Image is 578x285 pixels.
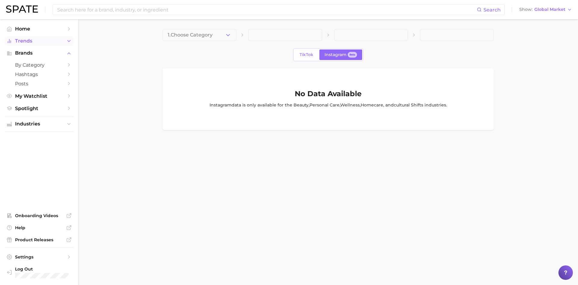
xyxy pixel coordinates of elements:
a: Hashtags [5,70,73,79]
span: Instagram [325,52,346,57]
span: My Watchlist [15,93,63,99]
input: Search here for a brand, industry, or ingredient [57,5,477,15]
span: Onboarding Videos [15,213,63,218]
a: Posts [5,79,73,88]
span: cultural shifts [394,102,423,108]
a: My Watchlist [5,91,73,101]
span: homecare [361,102,383,108]
img: SPATE [6,5,38,13]
a: Onboarding Videos [5,211,73,220]
span: Posts [15,81,63,87]
span: Home [15,26,63,32]
span: Settings [15,254,63,260]
button: ShowGlobal Market [518,6,573,14]
span: Global Market [534,8,565,11]
button: Brands [5,49,73,58]
span: wellness [340,102,360,108]
span: Industries [15,121,63,127]
a: Help [5,223,73,232]
span: personal care [309,102,340,108]
a: TikTok [294,49,319,60]
a: Settings [5,252,73,261]
a: Spotlight [5,104,73,113]
a: Log out. Currently logged in with e-mail jkno@cosmax.com. [5,264,73,280]
a: Product Releases [5,235,73,244]
a: by Category [5,60,73,70]
p: Instagram data is only available for the , , , , and industr ies . [210,102,447,108]
a: InstagramBeta [319,49,362,60]
span: Help [15,225,63,230]
span: Log Out [15,266,69,272]
span: Show [519,8,533,11]
span: by Category [15,62,63,68]
span: 1. Choose Category [168,32,213,38]
span: Spotlight [15,106,63,111]
span: Hashtags [15,71,63,77]
button: 1.Choose Category [163,29,236,41]
span: Trends [15,38,63,44]
button: Trends [5,36,73,46]
a: Home [5,24,73,33]
span: Search [483,7,501,13]
span: beauty [294,102,309,108]
h1: No Data Available [295,90,362,97]
button: Industries [5,119,73,128]
span: Product Releases [15,237,63,242]
span: Brands [15,50,63,56]
span: TikTok [300,52,313,57]
span: Beta [350,52,355,57]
